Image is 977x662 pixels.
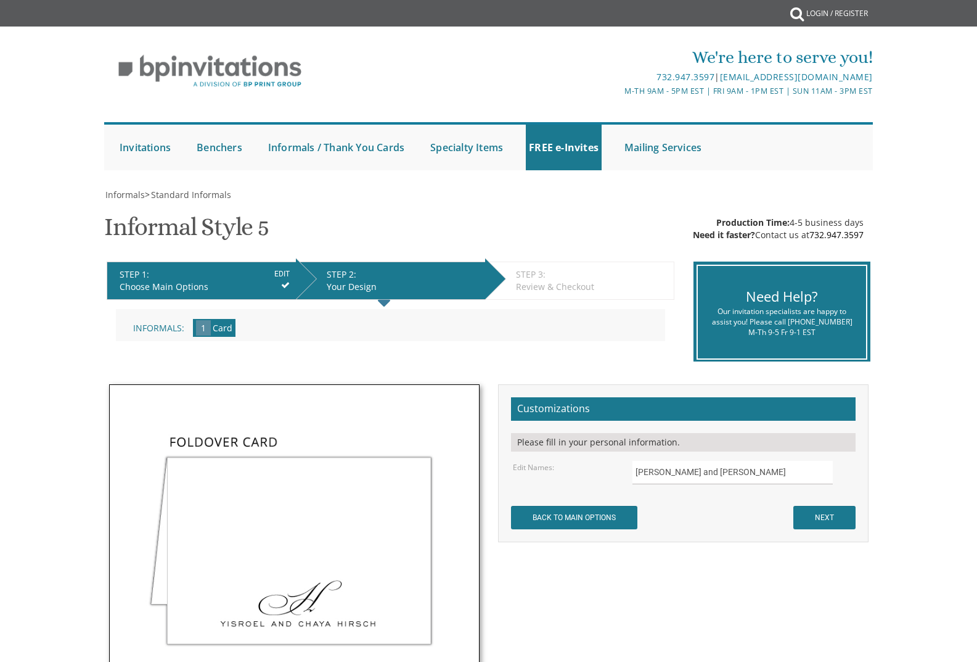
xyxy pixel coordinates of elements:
label: Edit Names: [513,462,554,473]
h2: Customizations [511,397,856,421]
div: | [361,70,873,85]
div: Your Design [327,281,479,293]
a: 732.947.3597 [809,229,864,241]
span: 1 [196,320,211,336]
a: Specialty Items [427,125,506,170]
a: Informals [104,189,145,201]
img: BP Invitation Loft [104,46,316,97]
a: Mailing Services [621,125,705,170]
span: Need it faster? [693,229,755,241]
a: Invitations [117,125,174,170]
div: Please fill in your personal information. [511,433,856,452]
span: Production Time: [716,217,790,228]
div: Our invitation specialists are happy to assist you! Please call [PHONE_NUMBER] M-Th 9-5 Fr 9-1 EST [707,306,857,337]
a: Informals / Thank You Cards [265,125,407,170]
a: [EMAIL_ADDRESS][DOMAIN_NAME] [720,71,873,83]
div: STEP 1: [120,268,290,281]
span: Informals [105,189,145,201]
div: We're here to serve you! [361,45,873,70]
div: M-Th 9am - 5pm EST | Fri 9am - 1pm EST | Sun 11am - 3pm EST [361,85,873,97]
div: STEP 2: [327,268,479,281]
input: BACK TO MAIN OPTIONS [511,506,637,529]
span: Card [213,322,232,334]
a: Standard Informals [150,189,231,201]
div: 4-5 business days Contact us at [693,217,864,241]
input: NEXT [793,506,856,529]
input: EDIT [274,268,290,279]
span: > [145,189,231,201]
h1: Informal Style 5 [104,213,269,250]
span: Informals: [133,322,184,334]
a: 732.947.3597 [656,71,714,83]
div: Choose Main Options [120,281,290,293]
span: Standard Informals [151,189,231,201]
div: Review & Checkout [516,281,668,293]
a: FREE e-Invites [526,125,602,170]
a: Benchers [194,125,245,170]
div: Need Help? [707,287,857,306]
div: STEP 3: [516,268,668,281]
